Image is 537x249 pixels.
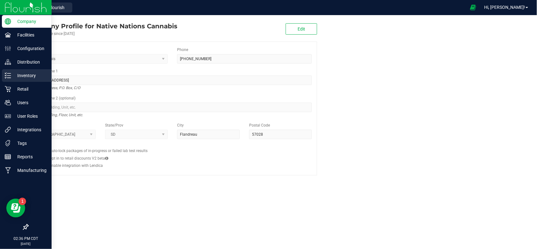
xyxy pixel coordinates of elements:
[105,122,123,128] label: State/Prov
[49,148,148,154] label: Auto-lock packages of in-progress or failed lab test results
[11,45,49,52] p: Configuration
[177,130,240,139] input: City
[6,199,25,218] iframe: Resource center
[177,122,184,128] label: City
[11,85,49,93] p: Retail
[11,139,49,147] p: Tags
[11,126,49,133] p: Integrations
[11,153,49,161] p: Reports
[49,156,108,161] label: Opt in to retail discounts V2 beta
[49,163,103,168] label: Enable integration with Lendica
[33,95,76,101] label: Address Line 2 (optional)
[5,86,11,92] inline-svg: Retail
[5,45,11,52] inline-svg: Configuration
[5,32,11,38] inline-svg: Facilities
[466,1,480,14] span: Open Ecommerce Menu
[11,167,49,174] p: Manufacturing
[11,18,49,25] p: Company
[33,84,80,92] i: Street address, P.O. Box, C/O
[177,54,312,64] input: (123) 456-7890
[11,99,49,106] p: Users
[11,112,49,120] p: User Roles
[5,167,11,173] inline-svg: Manufacturing
[28,21,177,31] div: Native Nations Cannabis
[28,31,177,37] div: Account active since [DATE]
[298,26,305,31] span: Edit
[3,241,49,246] p: [DATE]
[11,72,49,79] p: Inventory
[5,113,11,119] inline-svg: User Roles
[286,23,317,35] button: Edit
[33,144,312,148] h2: Configs
[484,5,525,10] span: Hi, [PERSON_NAME]!
[5,18,11,25] inline-svg: Company
[33,76,312,85] input: Address
[5,72,11,79] inline-svg: Inventory
[19,198,26,205] iframe: Resource center unread badge
[33,103,312,112] input: Suite, Building, Unit, etc.
[5,99,11,106] inline-svg: Users
[177,47,188,53] label: Phone
[249,130,312,139] input: Postal Code
[5,140,11,146] inline-svg: Tags
[33,111,83,119] i: Suite, Building, Floor, Unit, etc.
[5,59,11,65] inline-svg: Distribution
[11,58,49,66] p: Distribution
[11,31,49,39] p: Facilities
[249,122,270,128] label: Postal Code
[5,127,11,133] inline-svg: Integrations
[5,154,11,160] inline-svg: Reports
[3,236,49,241] p: 02:36 PM CDT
